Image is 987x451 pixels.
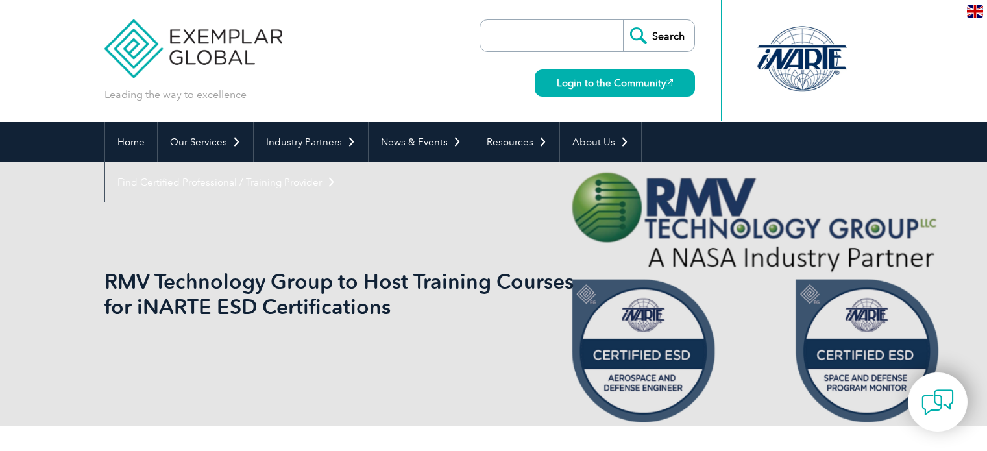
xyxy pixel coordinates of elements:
[104,269,603,319] h1: RMV Technology Group to Host Training Courses for iNARTE ESD Certifications
[158,122,253,162] a: Our Services
[369,122,474,162] a: News & Events
[560,122,641,162] a: About Us
[666,79,673,86] img: open_square.png
[254,122,368,162] a: Industry Partners
[623,20,694,51] input: Search
[105,162,348,202] a: Find Certified Professional / Training Provider
[921,386,954,419] img: contact-chat.png
[535,69,695,97] a: Login to the Community
[967,5,983,18] img: en
[474,122,559,162] a: Resources
[104,88,247,102] p: Leading the way to excellence
[105,122,157,162] a: Home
